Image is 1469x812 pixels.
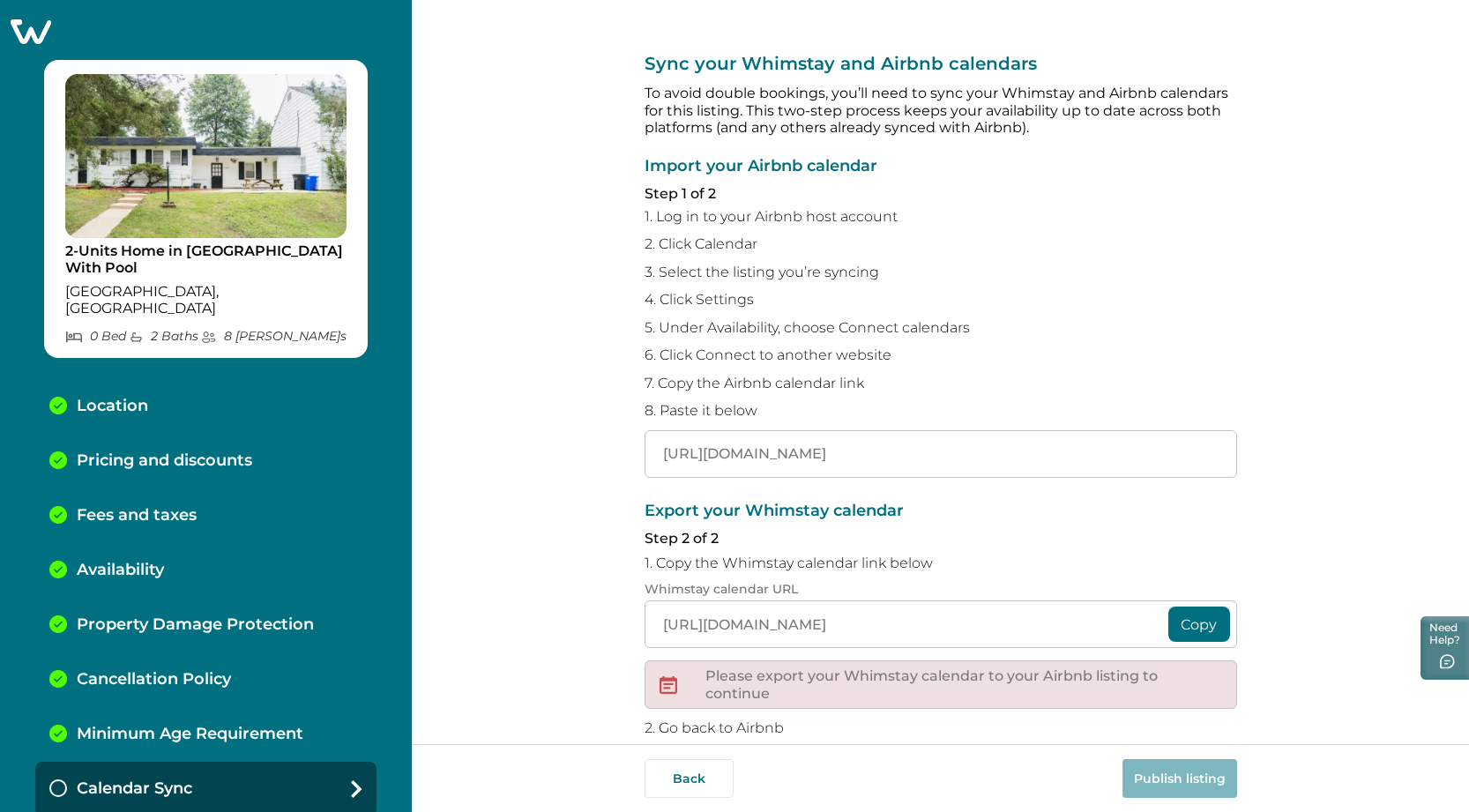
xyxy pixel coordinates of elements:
p: 2. Click Calendar [645,235,1237,253]
p: 2 Bath s [129,329,198,344]
button: Publish listing [1122,759,1237,798]
p: Sync your Whimstay and Airbnb calendars [645,53,1237,74]
p: 7. Copy the Airbnb calendar link [645,375,1237,392]
p: Please export your Whimstay calendar to your Airbnb listing to continue [705,667,1222,702]
p: Cancellation Policy [77,670,231,689]
p: 0 Bed [65,329,126,344]
p: Minimum Age Requirement [77,725,303,744]
p: 1. Copy the Whimstay calendar link below [645,555,1237,572]
p: 8 [PERSON_NAME] s [201,329,347,344]
p: 2-Units Home in [GEOGRAPHIC_DATA] With Pool [65,242,347,277]
p: Import your Airbnb calendar [645,158,1237,175]
p: Step 1 of 2 [645,185,1237,203]
p: 3. Select the listing you’re syncing [645,264,1237,281]
img: propertyImage_2-Units Home in Upper Marlboro With Pool [65,74,347,238]
p: Property Damage Protection [77,615,314,635]
p: [GEOGRAPHIC_DATA], [GEOGRAPHIC_DATA] [65,283,347,317]
input: Airbnb calendar link [645,430,1237,478]
button: Back [645,759,734,798]
button: Copy [1168,607,1230,642]
p: 2. Go back to Airbnb [645,719,1237,737]
p: 8. Paste it below [645,402,1237,420]
p: 4. Click Settings [645,291,1237,309]
p: Step 2 of 2 [645,530,1237,548]
p: 6. Click Connect to another website [645,346,1237,364]
p: 1. Log in to your Airbnb host account [645,208,1237,226]
p: Whimstay calendar URL [645,582,1237,597]
p: Location [77,397,148,416]
p: Calendar Sync [77,779,192,799]
p: To avoid double bookings, you’ll need to sync your Whimstay and Airbnb calendars for this listing... [645,85,1237,137]
p: 5. Under Availability, choose Connect calendars [645,319,1237,337]
p: Availability [77,561,164,580]
p: Export your Whimstay calendar [645,503,1237,520]
p: Fees and taxes [77,506,197,525]
p: Pricing and discounts [77,451,252,471]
